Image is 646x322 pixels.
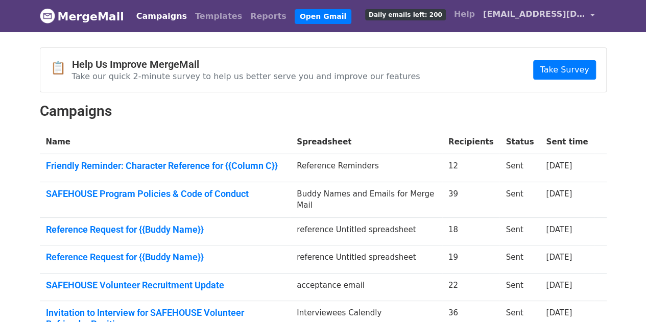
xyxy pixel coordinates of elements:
td: 39 [442,182,500,217]
a: Reference Request for {{Buddy Name}} [46,252,285,263]
a: MergeMail [40,6,124,27]
iframe: Chat Widget [595,273,646,322]
th: Sent time [540,130,594,154]
a: Reference Request for {{Buddy Name}} [46,224,285,235]
a: Reports [246,6,291,27]
td: Sent [499,245,540,274]
td: Sent [499,273,540,301]
a: [DATE] [546,189,572,199]
td: Sent [499,217,540,245]
span: 📋 [51,61,72,76]
a: Campaigns [132,6,191,27]
a: [DATE] [546,225,572,234]
th: Recipients [442,130,500,154]
th: Name [40,130,291,154]
a: Help [450,4,479,24]
th: Status [499,130,540,154]
td: 19 [442,245,500,274]
h4: Help Us Improve MergeMail [72,58,420,70]
td: 22 [442,273,500,301]
a: Open Gmail [295,9,351,24]
td: 18 [442,217,500,245]
a: [DATE] [546,281,572,290]
a: SAFEHOUSE Volunteer Recruitment Update [46,280,285,291]
td: reference Untitled spreadsheet [291,217,442,245]
a: [DATE] [546,253,572,262]
h2: Campaigns [40,103,607,120]
td: Sent [499,182,540,217]
a: [DATE] [546,161,572,170]
a: [EMAIL_ADDRESS][DOMAIN_NAME] [479,4,599,28]
td: Sent [499,154,540,182]
td: acceptance email [291,273,442,301]
td: 12 [442,154,500,182]
a: Take Survey [533,60,595,80]
span: [EMAIL_ADDRESS][DOMAIN_NAME] [483,8,585,20]
td: Reference Reminders [291,154,442,182]
a: [DATE] [546,308,572,317]
a: Templates [191,6,246,27]
span: Daily emails left: 200 [365,9,446,20]
td: reference Untitled spreadsheet [291,245,442,274]
a: Daily emails left: 200 [361,4,450,24]
img: MergeMail logo [40,8,55,23]
td: Buddy Names and Emails for Merge Mail [291,182,442,217]
p: Take our quick 2-minute survey to help us better serve you and improve our features [72,71,420,82]
a: SAFEHOUSE Program Policies & Code of Conduct [46,188,285,200]
th: Spreadsheet [291,130,442,154]
a: Friendly Reminder: Character Reference for {{Column C}} [46,160,285,171]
